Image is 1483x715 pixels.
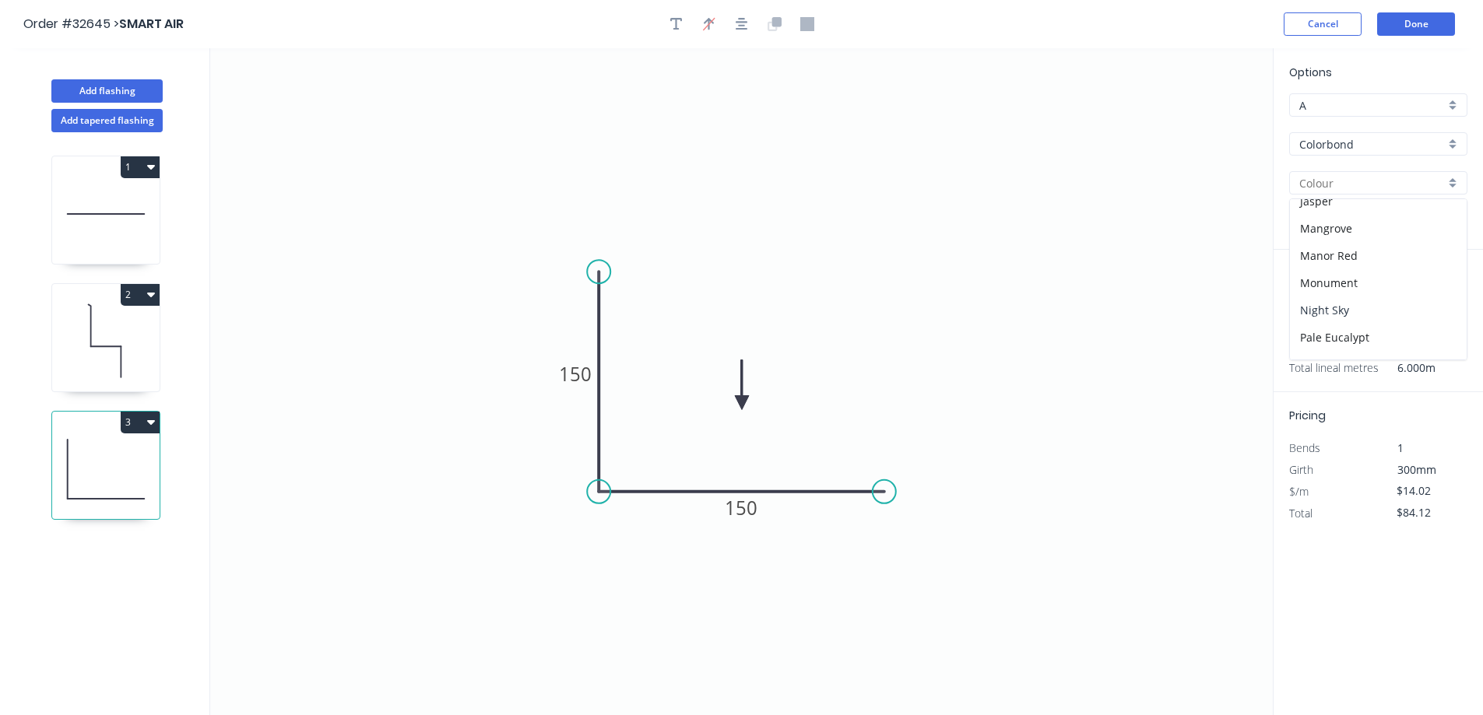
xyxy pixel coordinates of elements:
tspan: 150 [559,361,592,387]
div: Pale Eucalypt [1290,324,1467,351]
span: 1 [1397,440,1404,455]
div: Manor Red [1290,242,1467,269]
button: Add tapered flashing [51,109,163,132]
span: Bends [1289,440,1320,455]
button: Done [1377,12,1455,36]
div: Night Sky [1290,296,1467,324]
span: $/m [1289,484,1309,499]
div: Paperbark [1290,351,1467,378]
input: Price level [1299,97,1445,114]
tspan: 150 [725,495,757,520]
button: 3 [121,412,160,433]
span: Pricing [1289,408,1326,423]
div: Monument [1290,269,1467,296]
svg: 0 [210,48,1273,715]
span: 300mm [1397,462,1436,477]
div: Mangrove [1290,215,1467,242]
span: Total [1289,506,1313,520]
input: Material [1299,136,1445,152]
button: 1 [121,156,160,178]
span: SMART AIR [119,15,184,33]
span: Total lineal metres [1289,357,1379,379]
div: Jasper [1290,188,1467,215]
span: Options [1289,65,1332,80]
button: 2 [121,284,160,306]
span: Order #32645 > [23,15,119,33]
span: 6.000m [1379,357,1436,379]
input: Colour [1299,175,1445,191]
button: Add flashing [51,79,163,103]
button: Cancel [1284,12,1362,36]
span: Girth [1289,462,1313,477]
